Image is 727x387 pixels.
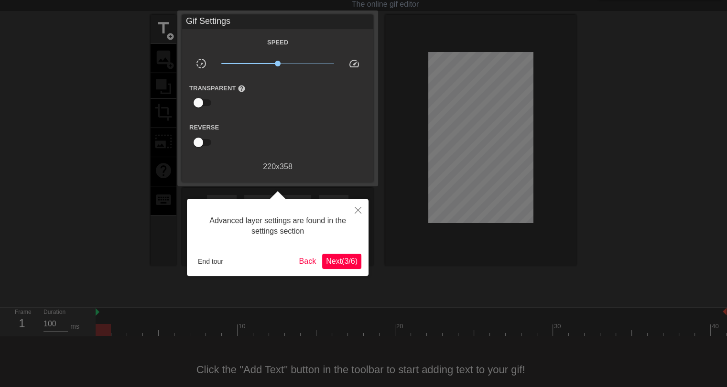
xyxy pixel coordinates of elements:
button: End tour [194,254,227,269]
button: Back [295,254,320,269]
button: Next [322,254,361,269]
span: Next ( 3 / 6 ) [326,257,358,265]
button: Close [347,199,369,221]
div: Advanced layer settings are found in the settings section [194,206,361,247]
